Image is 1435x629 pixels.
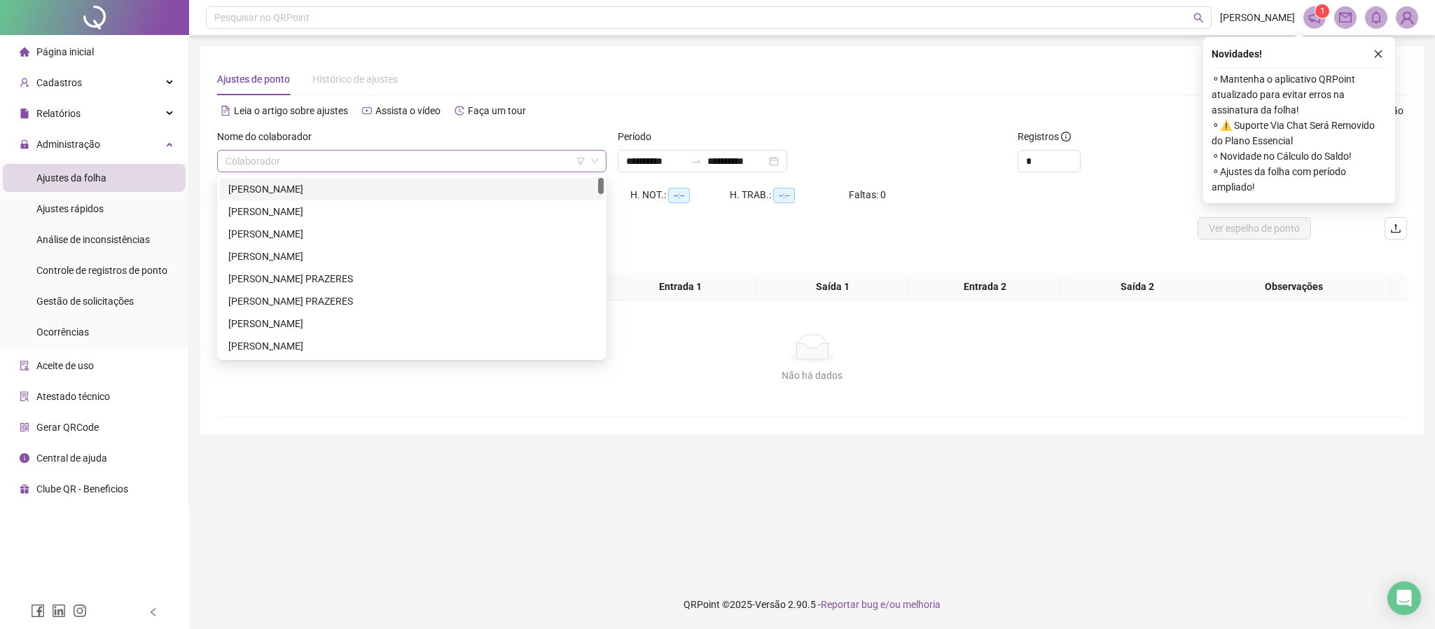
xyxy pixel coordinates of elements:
label: Nome do colaborador [217,129,321,144]
span: Assista o vídeo [375,105,441,116]
span: 1 [1320,6,1325,16]
div: Ajustes de ponto [217,71,290,87]
span: Gestão de solicitações [36,296,134,307]
div: Open Intercom Messenger [1387,581,1421,615]
span: file-text [221,106,230,116]
span: qrcode [20,422,29,432]
span: Aceite de uso [36,360,94,371]
span: user-add [20,78,29,88]
span: Página inicial [36,46,94,57]
span: Ajustes da folha [36,172,106,184]
span: Faça um tour [468,105,526,116]
span: ⚬ ⚠️ Suporte Via Chat Será Removido do Plano Essencial [1212,118,1387,148]
span: Clube QR - Beneficios [36,483,128,495]
span: Novidades ! [1212,46,1262,62]
span: swap-right [691,155,702,167]
span: home [20,47,29,57]
th: Observações [1197,273,1391,300]
div: ALAN ANDRADE PRAZERES [220,290,604,312]
span: Ajustes rápidos [36,203,104,214]
label: Período [618,129,660,144]
div: [PERSON_NAME] [228,249,595,264]
div: [PERSON_NAME] [228,204,595,219]
div: Adiel Rocha Maciel de Almeida [220,223,604,245]
span: bell [1370,11,1382,24]
span: Registros [1018,129,1071,144]
span: solution [20,392,29,401]
span: info-circle [20,453,29,463]
div: [PERSON_NAME] [228,226,595,242]
span: Atestado técnico [36,391,110,402]
button: Ver espelho de ponto [1198,217,1311,240]
div: H. NOT.: [630,187,730,203]
span: Relatórios [36,108,81,119]
span: upload [1390,223,1401,234]
span: Administração [36,139,100,150]
span: Controle de registros de ponto [36,265,167,276]
span: linkedin [52,604,66,618]
span: filter [576,157,585,165]
span: Versão [755,599,786,610]
span: info-circle [1061,132,1071,141]
span: ⚬ Novidade no Cálculo do Saldo! [1212,148,1387,164]
span: --:-- [668,188,690,203]
span: --:-- [773,188,795,203]
div: H. TRAB.: [730,187,849,203]
div: ABIGAIL NASCIMENTO MATOS [220,178,604,200]
sup: 1 [1315,4,1329,18]
span: search [1193,13,1204,23]
footer: QRPoint © 2025 - 2.90.5 - [189,580,1435,629]
img: 14016 [1396,7,1417,28]
div: ALEXANDRE NASCIMENTO DOS SANTOS [220,312,604,335]
th: Entrada 2 [909,273,1061,300]
div: Não há dados [234,368,1390,383]
span: audit [20,361,29,371]
div: Adalberto Oliveira Lima Junior [220,200,604,223]
span: Ocorrências [36,326,89,338]
div: ADRIAN GABRIEL DIAS DE SOUZA REIS [220,245,604,268]
span: down [590,157,599,165]
span: Reportar bug e/ou melhoria [821,599,941,610]
div: [PERSON_NAME] [228,181,595,197]
span: file [20,109,29,118]
div: [PERSON_NAME] [228,316,595,331]
span: notification [1308,11,1321,24]
span: youtube [362,106,372,116]
span: left [148,607,158,617]
span: Gerar QRCode [36,422,99,433]
span: Leia o artigo sobre ajustes [234,105,348,116]
span: lock [20,139,29,149]
span: to [691,155,702,167]
div: [PERSON_NAME] PRAZERES [228,293,595,309]
th: Saída 2 [1061,273,1213,300]
span: history [455,106,464,116]
span: close [1373,49,1383,59]
span: Análise de inconsistências [36,234,150,245]
span: Cadastros [36,77,82,88]
span: mail [1339,11,1352,24]
span: ⚬ Mantenha o aplicativo QRPoint atualizado para evitar erros na assinatura da folha! [1212,71,1387,118]
span: facebook [31,604,45,618]
span: ⚬ Ajustes da folha com período ampliado! [1212,164,1387,195]
span: instagram [73,604,87,618]
span: [PERSON_NAME] [1220,10,1295,25]
span: Observações [1202,279,1385,294]
span: Central de ajuda [36,452,107,464]
th: Saída 1 [756,273,908,300]
div: ALIANE ALVES TEODORO SANTOS [220,335,604,357]
span: gift [20,484,29,494]
th: Entrada 1 [604,273,756,300]
div: [PERSON_NAME] [228,338,595,354]
div: ALAN ANDRADE PRAZERES [220,268,604,290]
span: Faltas: 0 [849,189,886,200]
div: [PERSON_NAME] PRAZERES [228,271,595,286]
div: Histórico de ajustes [312,71,398,87]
